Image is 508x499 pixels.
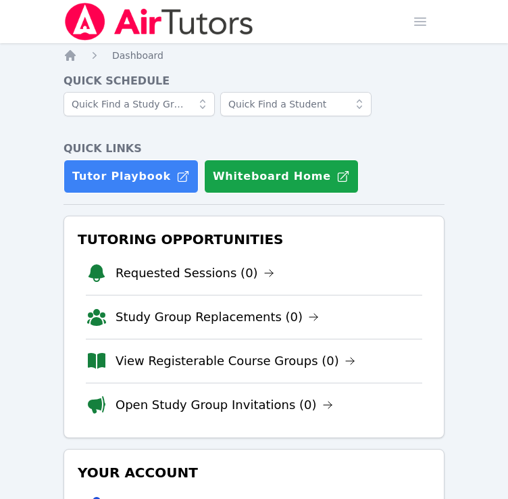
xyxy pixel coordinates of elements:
[116,352,355,371] a: View Registerable Course Groups (0)
[220,92,372,116] input: Quick Find a Student
[75,227,433,252] h3: Tutoring Opportunities
[112,50,163,61] span: Dashboard
[204,160,359,193] button: Whiteboard Home
[116,264,274,283] a: Requested Sessions (0)
[75,460,433,485] h3: Your Account
[63,3,255,41] img: Air Tutors
[112,49,163,62] a: Dashboard
[63,160,199,193] a: Tutor Playbook
[116,396,333,414] a: Open Study Group Invitations (0)
[63,92,215,116] input: Quick Find a Study Group
[63,141,444,157] h4: Quick Links
[116,308,319,327] a: Study Group Replacements (0)
[63,49,444,62] nav: Breadcrumb
[63,73,444,89] h4: Quick Schedule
